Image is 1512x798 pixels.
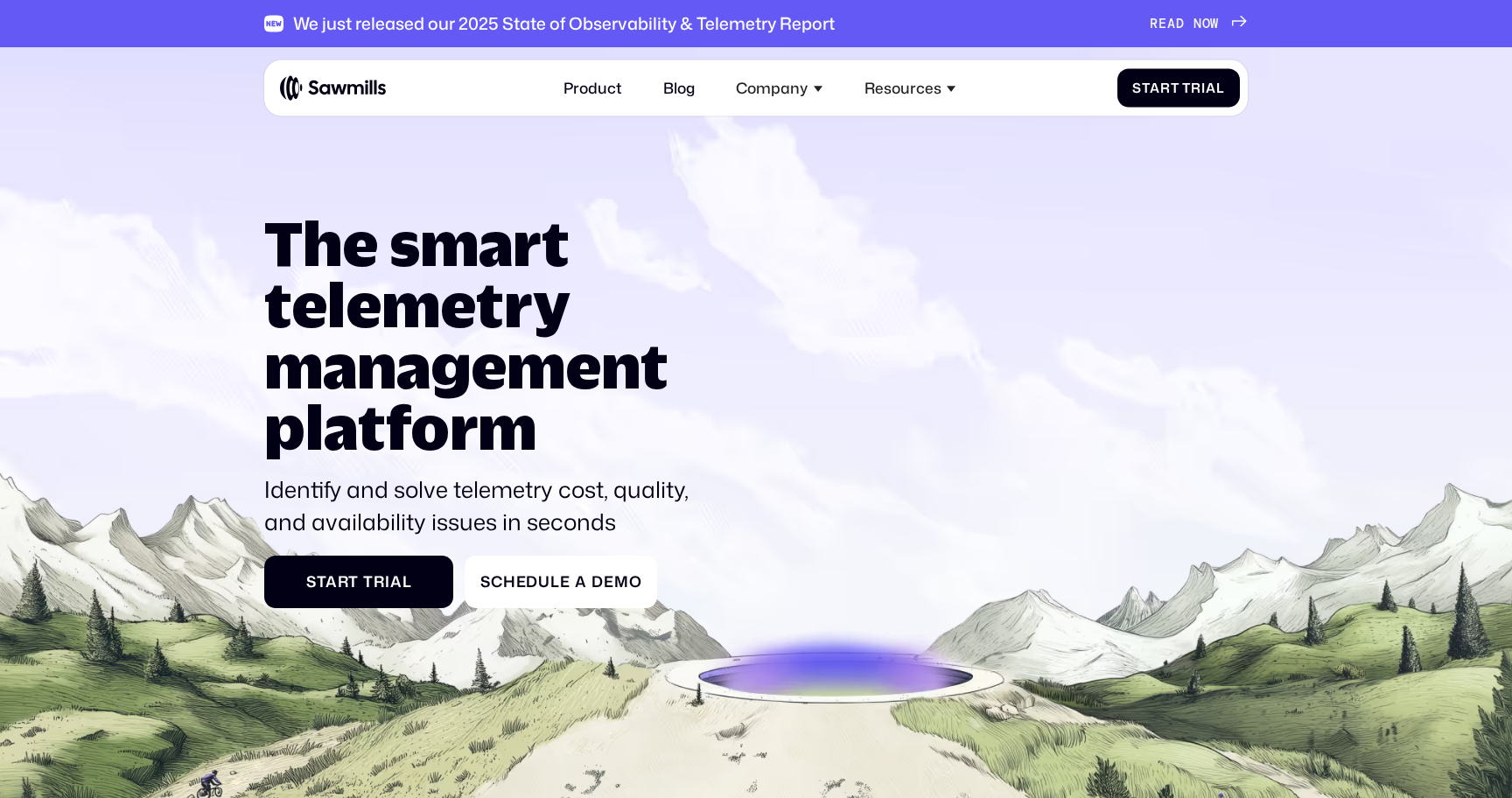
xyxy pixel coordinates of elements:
[465,556,657,608] a: Schedule a Demo
[1150,16,1247,31] a: READ NOW
[280,573,438,591] div: Start Trial
[264,473,703,537] p: Identify and solve telemetry cost, quality, and availability issues in seconds
[1132,80,1224,96] div: Start Trial
[864,79,941,97] div: Resources
[736,79,808,97] div: Company
[264,212,703,457] h1: The smart telemetry management platform
[652,67,706,108] a: Blog
[293,13,835,33] div: We just released our 2025 State of Observability & Telemetry Report
[1117,69,1240,108] a: Start Trial
[1150,16,1219,31] div: READ NOW
[480,573,642,591] div: Schedule a Demo
[552,67,633,108] a: Product
[264,556,453,608] a: Start Trial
